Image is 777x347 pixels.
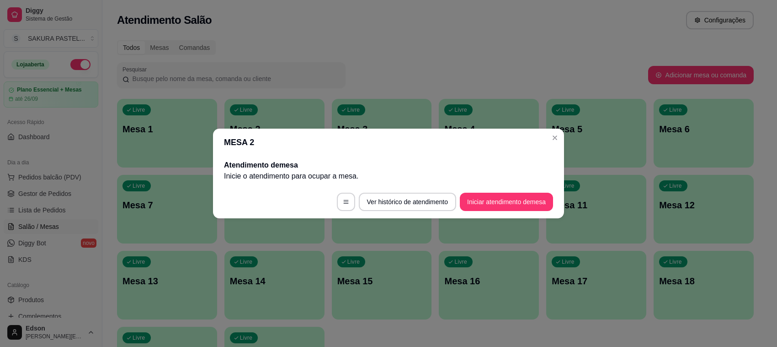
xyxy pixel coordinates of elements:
[224,171,553,182] p: Inicie o atendimento para ocupar a mesa .
[548,130,562,145] button: Close
[460,193,553,211] button: Iniciar atendimento demesa
[213,129,564,156] header: MESA 2
[359,193,456,211] button: Ver histórico de atendimento
[224,160,553,171] h2: Atendimento de mesa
